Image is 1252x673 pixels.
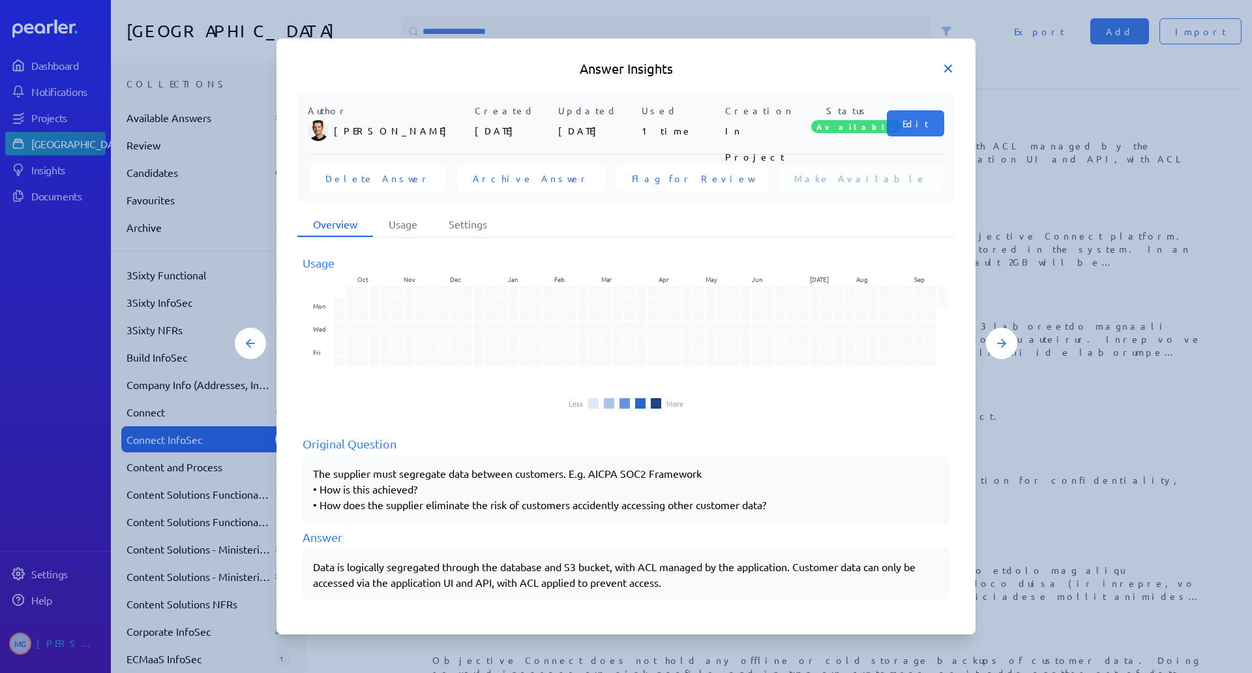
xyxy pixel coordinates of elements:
li: Usage [373,212,433,237]
span: Delete Answer [325,172,431,185]
p: Creation [725,104,803,117]
li: More [666,399,683,407]
li: Less [569,399,583,407]
li: Overview [297,212,373,237]
text: Mon [313,300,326,310]
p: Updated [558,104,636,117]
p: [DATE] [558,117,636,144]
p: Data is logically segregated through the database and S3 bucket, with ACL managed by the applicat... [313,559,939,590]
text: Fri [313,347,320,357]
p: In Project [725,117,803,144]
text: Dec [451,274,462,284]
span: Flag for Review [632,172,753,185]
span: Make Available [794,172,927,185]
text: Wed [313,324,326,334]
button: Previous Answer [235,328,266,359]
div: Answer [303,528,949,546]
text: Oct [357,274,368,284]
p: Author [308,104,469,117]
button: Next Answer [986,328,1017,359]
button: Make Available [779,165,942,191]
text: Aug [857,274,869,284]
div: Usage [303,254,949,272]
text: Sep [916,274,926,284]
p: Created [475,104,553,117]
button: Flag for Review [616,165,768,191]
div: Original Question [303,435,949,452]
span: Archive Answer [473,172,590,185]
p: [PERSON_NAME] [334,117,469,144]
text: [DATE] [811,274,830,284]
text: May [706,274,718,284]
span: Edit [902,117,929,130]
h5: Answer Insights [297,59,955,78]
p: [DATE] [475,117,553,144]
li: Settings [433,212,503,237]
p: Status [809,104,887,117]
img: James Layton [308,120,329,141]
text: Jan [509,274,519,284]
text: Apr [660,274,670,284]
text: Jun [753,274,764,284]
p: The supplier must segregate data between customers. E.g. AICPA SOC2 Framework • How is this achie... [313,465,939,512]
p: Used [642,104,720,117]
span: Available [811,120,901,133]
text: Feb [555,274,565,284]
button: Edit [887,110,944,136]
text: Mar [602,274,613,284]
button: Archive Answer [457,165,606,191]
text: Nov [404,274,416,284]
button: Delete Answer [310,165,447,191]
p: 1 time [642,117,720,144]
